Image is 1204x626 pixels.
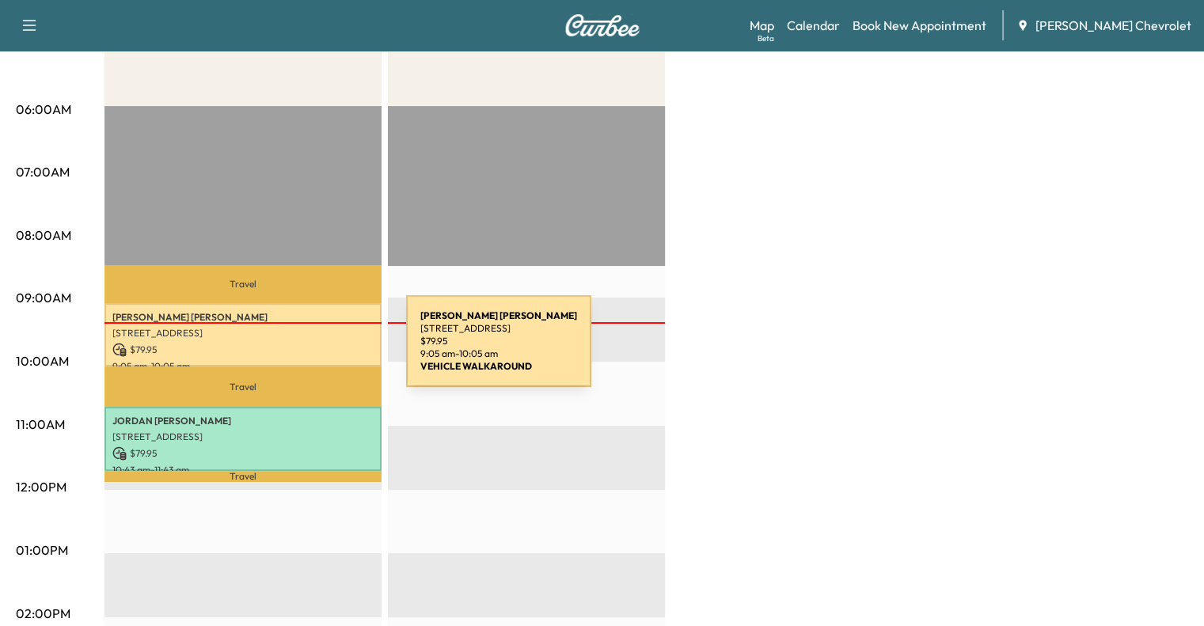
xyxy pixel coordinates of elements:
p: 06:00AM [16,100,71,119]
p: 11:00AM [16,415,65,434]
p: [STREET_ADDRESS] [112,327,374,340]
p: 10:43 am - 11:43 am [112,464,374,476]
p: Travel [104,265,382,302]
p: 10:00AM [16,351,69,370]
span: [PERSON_NAME] Chevrolet [1035,16,1191,35]
p: 07:00AM [16,162,70,181]
a: MapBeta [750,16,774,35]
p: 08:00AM [16,226,71,245]
a: Calendar [787,16,840,35]
p: Travel [104,366,382,407]
p: Travel [104,471,382,481]
a: Book New Appointment [853,16,986,35]
p: 01:00PM [16,541,68,560]
p: [STREET_ADDRESS] [112,431,374,443]
p: 9:05 am - 10:05 am [112,360,374,373]
p: [PERSON_NAME] [PERSON_NAME] [112,311,374,324]
p: JORDAN [PERSON_NAME] [112,415,374,427]
div: Beta [758,32,774,44]
img: Curbee Logo [564,14,640,36]
p: $ 79.95 [112,446,374,461]
p: 12:00PM [16,477,66,496]
p: 02:00PM [16,604,70,623]
p: $ 79.95 [112,343,374,357]
p: 09:00AM [16,288,71,307]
